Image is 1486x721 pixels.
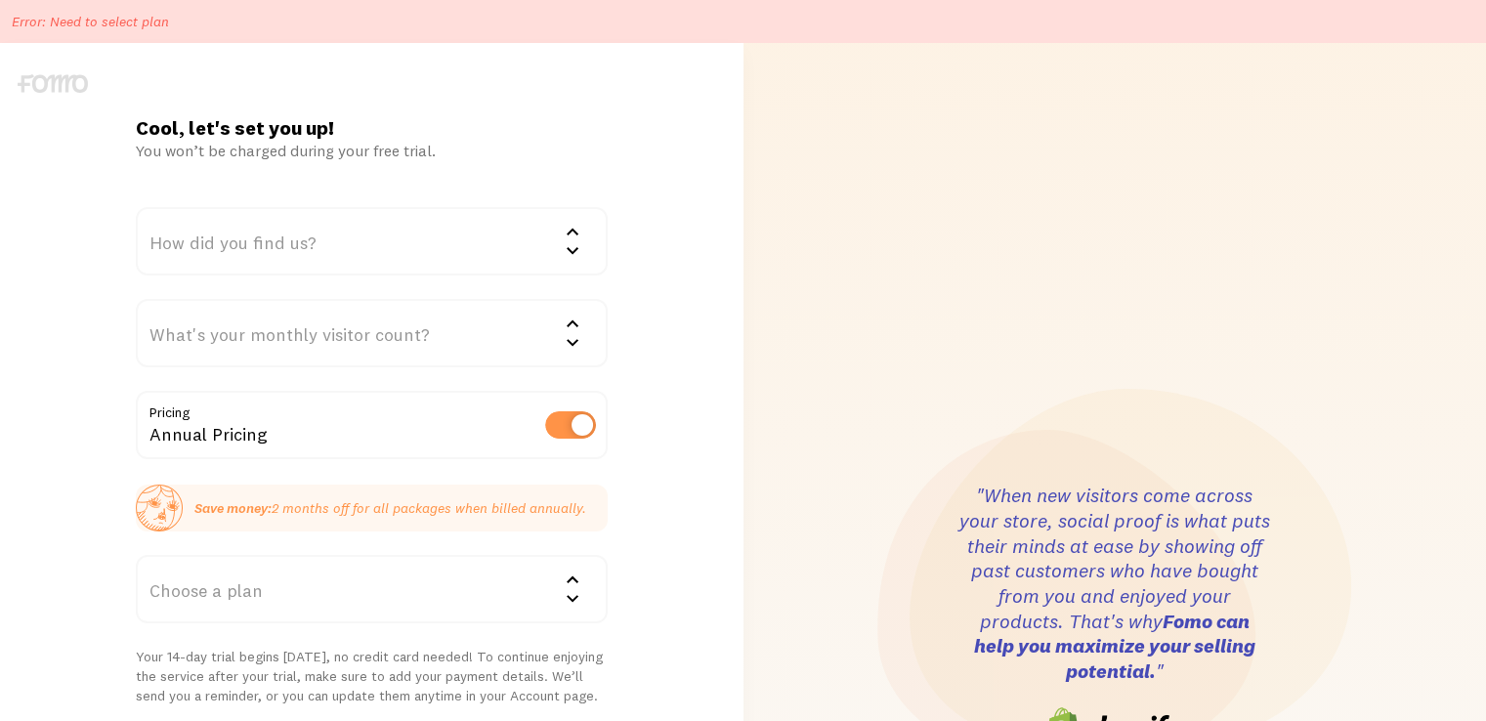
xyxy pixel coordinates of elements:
h3: "When new visitors come across your store, social proof is what puts their minds at ease by showi... [958,483,1271,684]
p: 2 months off for all packages when billed annually. [194,498,586,518]
div: How did you find us? [136,207,608,276]
div: Choose a plan [136,555,608,623]
img: fomo-logo-gray-b99e0e8ada9f9040e2984d0d95b3b12da0074ffd48d1e5cb62ac37fc77b0b268.svg [18,74,88,93]
p: Error: Need to select plan [12,12,169,31]
strong: Save money: [194,499,272,517]
div: What's your monthly visitor count? [136,299,608,367]
div: Annual Pricing [136,391,608,462]
p: Your 14-day trial begins [DATE], no credit card needed! To continue enjoying the service after yo... [136,647,608,705]
h1: Cool, let's set you up! [136,115,608,141]
div: You won’t be charged during your free trial. [136,141,608,160]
